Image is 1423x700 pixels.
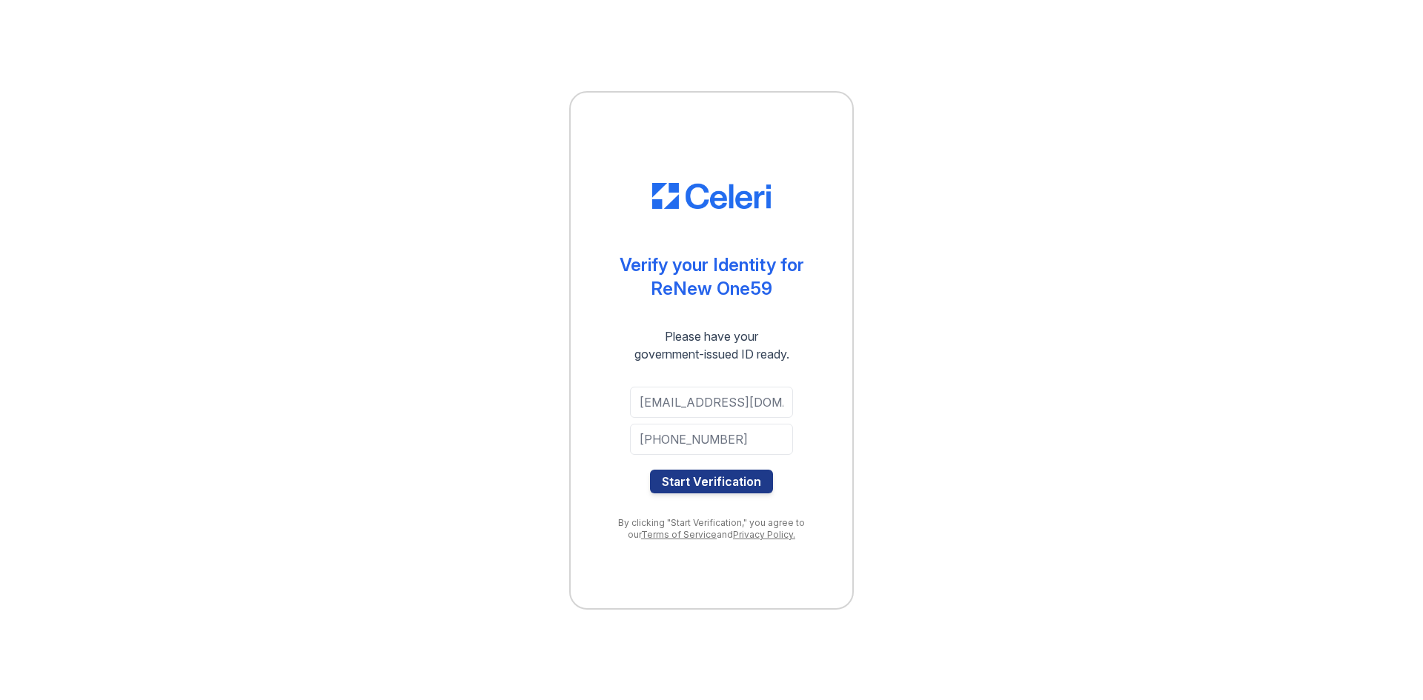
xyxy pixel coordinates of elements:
a: Privacy Policy. [733,529,795,540]
button: Start Verification [650,470,773,493]
input: Email [630,387,793,418]
img: CE_Logo_Blue-a8612792a0a2168367f1c8372b55b34899dd931a85d93a1a3d3e32e68fde9ad4.png [652,183,771,210]
div: Please have your government-issued ID ready. [608,327,816,363]
a: Terms of Service [641,529,717,540]
div: Verify your Identity for ReNew One59 [620,253,804,301]
input: Phone [630,424,793,455]
div: By clicking "Start Verification," you agree to our and [600,517,823,541]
